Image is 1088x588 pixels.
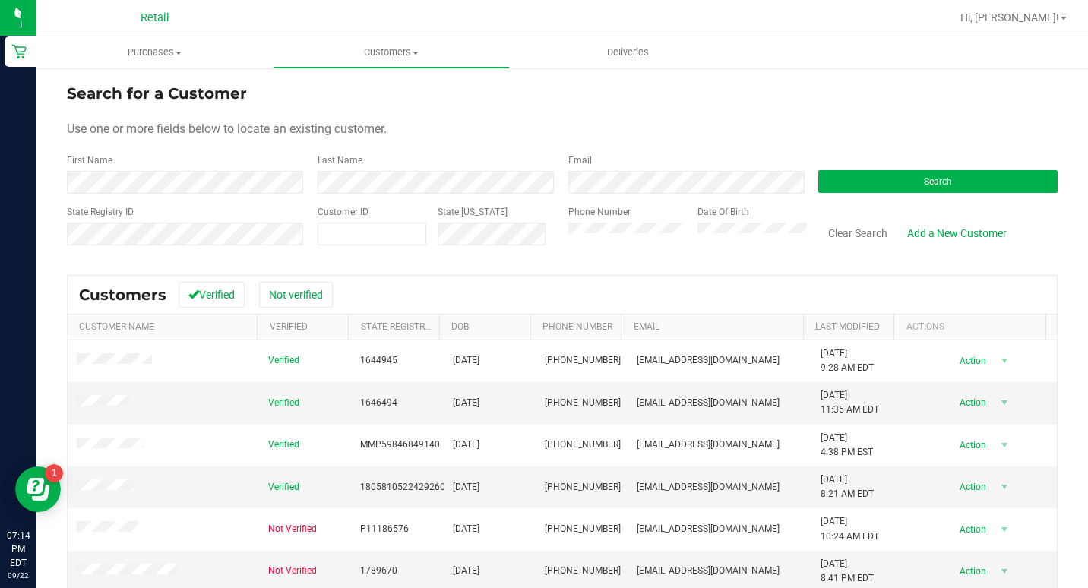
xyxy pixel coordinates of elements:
span: Action [946,435,995,456]
button: Clear Search [818,220,897,246]
p: 09/22 [7,570,30,581]
span: [DATE] [453,480,479,495]
span: [PHONE_NUMBER] [545,480,621,495]
span: Retail [141,11,169,24]
span: [DATE] 8:21 AM EDT [821,473,874,501]
span: Not Verified [268,522,317,536]
span: 1644945 [360,353,397,368]
span: [EMAIL_ADDRESS][DOMAIN_NAME] [637,480,780,495]
span: Purchases [36,46,273,59]
iframe: Resource center unread badge [45,464,63,482]
span: P11186576 [360,522,409,536]
span: Action [946,561,995,582]
span: [DATE] 11:35 AM EDT [821,388,879,417]
a: Last Modified [815,321,880,332]
a: State Registry Id [361,321,441,332]
span: Action [946,519,995,540]
span: Not Verified [268,564,317,578]
span: [PHONE_NUMBER] [545,522,621,536]
span: Verified [268,438,299,452]
button: Verified [179,282,245,308]
span: [PHONE_NUMBER] [545,353,621,368]
span: [DATE] 10:24 AM EDT [821,514,879,543]
a: DOB [451,321,469,332]
span: 1789670 [360,564,397,578]
label: Phone Number [568,205,631,219]
a: Verified [270,321,308,332]
span: [DATE] [453,564,479,578]
span: Hi, [PERSON_NAME]! [960,11,1059,24]
button: Search [818,170,1058,193]
inline-svg: Retail [11,44,27,59]
span: [DATE] [453,353,479,368]
span: [EMAIL_ADDRESS][DOMAIN_NAME] [637,438,780,452]
span: [EMAIL_ADDRESS][DOMAIN_NAME] [637,564,780,578]
a: Add a New Customer [897,220,1017,246]
span: select [995,392,1014,413]
span: Verified [268,480,299,495]
span: Use one or more fields below to locate an existing customer. [67,122,387,136]
label: First Name [67,153,112,167]
span: select [995,435,1014,456]
label: State Registry ID [67,205,134,219]
span: [EMAIL_ADDRESS][DOMAIN_NAME] [637,396,780,410]
span: [DATE] 8:41 PM EDT [821,557,874,586]
span: Deliveries [587,46,669,59]
span: Search for a Customer [67,84,247,103]
span: [EMAIL_ADDRESS][DOMAIN_NAME] [637,522,780,536]
span: [DATE] 4:38 PM EST [821,431,873,460]
span: Customers [79,286,166,304]
label: State [US_STATE] [438,205,508,219]
span: [EMAIL_ADDRESS][DOMAIN_NAME] [637,353,780,368]
span: select [995,350,1014,371]
a: Purchases [36,36,273,68]
span: Action [946,476,995,498]
label: Email [568,153,592,167]
label: Customer ID [318,205,368,219]
span: [DATE] [453,438,479,452]
a: Customers [273,36,509,68]
span: Action [946,350,995,371]
span: select [995,519,1014,540]
div: Actions [906,321,1040,332]
span: Search [924,176,952,187]
span: 1805810522429260 [360,480,445,495]
span: select [995,561,1014,582]
button: Not verified [259,282,333,308]
label: Date Of Birth [697,205,749,219]
span: [PHONE_NUMBER] [545,564,621,578]
label: Last Name [318,153,362,167]
span: Verified [268,353,299,368]
span: [DATE] [453,522,479,536]
span: Verified [268,396,299,410]
span: Customers [274,46,508,59]
a: Email [634,321,659,332]
iframe: Resource center [15,466,61,512]
span: [DATE] 9:28 AM EDT [821,346,874,375]
a: Phone Number [542,321,612,332]
p: 07:14 PM EDT [7,529,30,570]
span: MMP59846849140 [360,438,440,452]
a: Deliveries [510,36,746,68]
span: [DATE] [453,396,479,410]
a: Customer Name [79,321,154,332]
span: [PHONE_NUMBER] [545,438,621,452]
span: Action [946,392,995,413]
span: 1646494 [360,396,397,410]
span: select [995,476,1014,498]
span: [PHONE_NUMBER] [545,396,621,410]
